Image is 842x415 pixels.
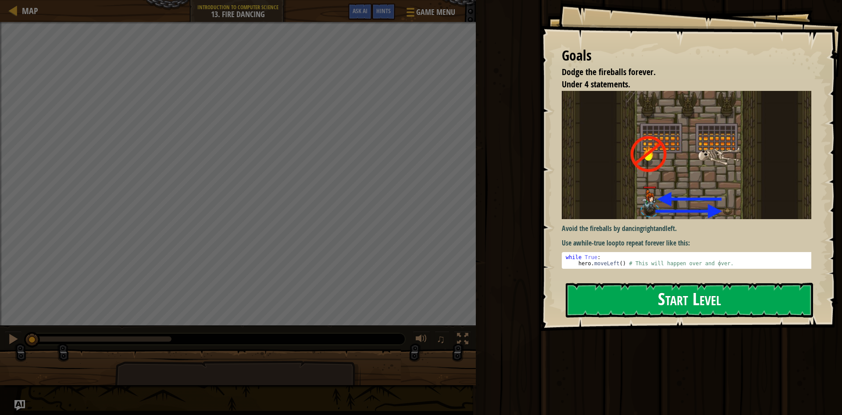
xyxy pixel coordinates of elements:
[566,283,813,318] button: Start Level
[562,238,818,248] p: Use a to repeat forever like this:
[400,4,460,24] button: Game Menu
[435,331,450,349] button: ♫
[454,331,471,349] button: Toggle fullscreen
[562,91,818,219] img: Fire dancing
[562,46,811,66] div: Goals
[551,66,809,79] li: Dodge the fireballs forever.
[643,224,656,233] strong: right
[18,5,38,17] a: Map
[413,331,430,349] button: Adjust volume
[551,78,809,91] li: Under 4 statements.
[562,66,656,78] span: Dodge the fireballs forever.
[376,7,391,15] span: Hints
[353,7,367,15] span: Ask AI
[14,400,25,411] button: Ask AI
[562,224,818,234] p: Avoid the fireballs by dancing and .
[22,5,38,17] span: Map
[576,238,619,248] strong: while-true loop
[562,78,630,90] span: Under 4 statements.
[436,332,445,346] span: ♫
[666,224,675,233] strong: left
[416,7,455,18] span: Game Menu
[4,331,22,349] button: Ctrl + P: Pause
[348,4,372,20] button: Ask AI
